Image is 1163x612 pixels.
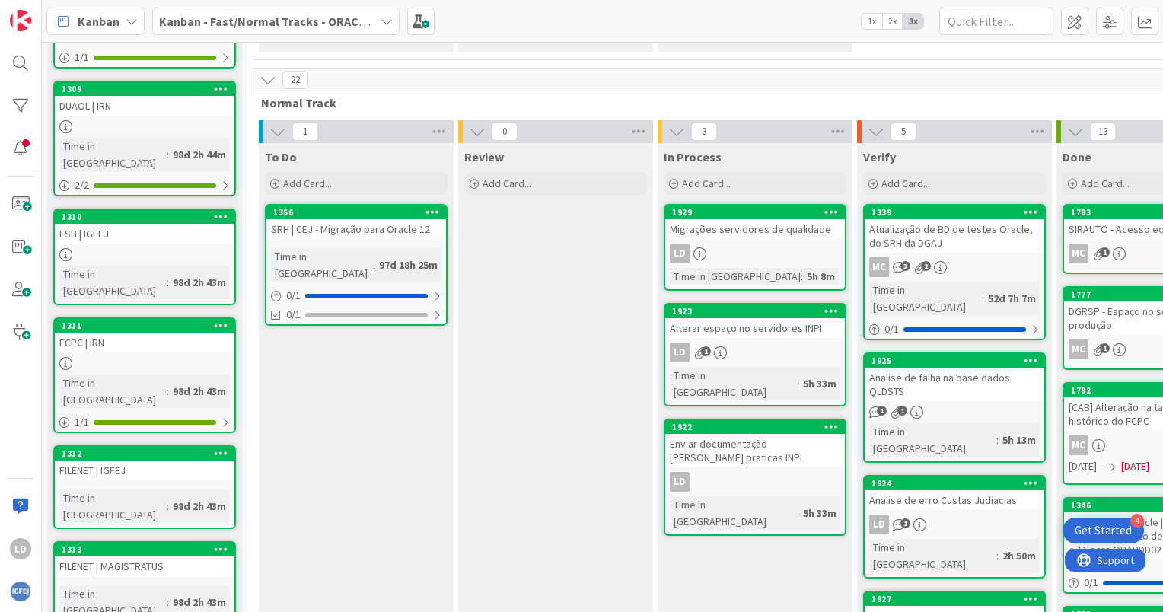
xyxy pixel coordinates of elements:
[871,207,1044,218] div: 1339
[682,177,731,190] span: Add Card...
[1084,575,1098,591] span: 0 / 1
[1069,435,1088,455] div: MC
[664,419,846,536] a: 1922Enviar documentação [PERSON_NAME] praticas INPILDTime in [GEOGRAPHIC_DATA]:5h 33m
[665,206,845,239] div: 1929Migrações servidores de qualidade
[865,354,1044,368] div: 1925
[78,12,119,30] span: Kanban
[271,248,373,282] div: Time in [GEOGRAPHIC_DATA]
[169,383,230,400] div: 98d 2h 43m
[1075,523,1132,538] div: Get Started
[982,290,984,307] span: :
[167,146,169,163] span: :
[266,286,446,305] div: 0/1
[492,123,518,141] span: 0
[900,261,910,271] span: 3
[53,209,236,305] a: 1310ESB | IGFEJTime in [GEOGRAPHIC_DATA]:98d 2h 43m
[670,496,797,530] div: Time in [GEOGRAPHIC_DATA]
[62,212,234,222] div: 1310
[664,149,722,164] span: In Process
[167,498,169,515] span: :
[1063,149,1091,164] span: Done
[62,448,234,459] div: 1312
[865,477,1044,490] div: 1924
[55,447,234,480] div: 1312FILENET | IGFEJ
[863,352,1046,463] a: 1925Analise de falha na base dados QLDSTSTime in [GEOGRAPHIC_DATA]:5h 13m
[799,375,840,392] div: 5h 33m
[999,547,1040,564] div: 2h 50m
[999,432,1040,448] div: 5h 13m
[871,478,1044,489] div: 1924
[939,8,1053,35] input: Quick Filter...
[903,14,923,29] span: 3x
[62,320,234,331] div: 1311
[921,261,931,271] span: 2
[167,274,169,291] span: :
[265,149,297,164] span: To Do
[691,123,717,141] span: 3
[55,176,234,195] div: 2/2
[665,318,845,338] div: Alterar espaço no servidores INPI
[1100,343,1110,353] span: 1
[55,48,234,67] div: 1/1
[55,210,234,244] div: 1310ESB | IGFEJ
[283,177,332,190] span: Add Card...
[55,82,234,96] div: 1309
[869,423,996,457] div: Time in [GEOGRAPHIC_DATA]
[266,206,446,219] div: 1356
[869,539,996,572] div: Time in [GEOGRAPHIC_DATA]
[169,498,230,515] div: 98d 2h 43m
[664,204,846,291] a: 1929Migrações servidores de qualidadeLDTime in [GEOGRAPHIC_DATA]:5h 8m
[265,204,448,326] a: 1356SRH | CEJ - Migração para Oracle 12Time in [GEOGRAPHIC_DATA]:97d 18h 25m0/10/1
[375,257,441,273] div: 97d 18h 25m
[55,96,234,116] div: DUAOL | IRN
[865,320,1044,339] div: 0/1
[665,434,845,467] div: Enviar documentação [PERSON_NAME] praticas INPI
[159,14,444,29] b: Kanban - Fast/Normal Tracks - ORACLE TEAM | IGFEJ
[55,447,234,461] div: 1312
[273,207,446,218] div: 1356
[59,266,167,299] div: Time in [GEOGRAPHIC_DATA]
[871,594,1044,604] div: 1927
[75,177,89,193] span: 2 / 2
[665,420,845,467] div: 1922Enviar documentação [PERSON_NAME] praticas INPI
[62,84,234,94] div: 1309
[1069,458,1097,474] span: [DATE]
[1100,247,1110,257] span: 1
[670,472,690,492] div: LD
[672,306,845,317] div: 1923
[863,475,1046,579] a: 1924Analise de erro Custas JudiaciasLDTime in [GEOGRAPHIC_DATA]:2h 50m
[59,138,167,171] div: Time in [GEOGRAPHIC_DATA]
[665,472,845,492] div: LD
[863,149,896,164] span: Verify
[286,307,301,323] span: 0/1
[1063,518,1144,543] div: Open Get Started checklist, remaining modules: 4
[483,177,531,190] span: Add Card...
[701,346,711,356] span: 1
[169,146,230,163] div: 98d 2h 44m
[286,288,301,304] span: 0 / 1
[670,367,797,400] div: Time in [GEOGRAPHIC_DATA]
[797,375,799,392] span: :
[865,490,1044,510] div: Analise de erro Custas Judiacias
[803,268,839,285] div: 5h 8m
[55,224,234,244] div: ESB | IGFEJ
[55,413,234,432] div: 1/1
[282,71,308,89] span: 22
[801,268,803,285] span: :
[10,10,31,31] img: Visit kanbanzone.com
[1069,339,1088,359] div: MC
[1090,123,1116,141] span: 13
[59,489,167,523] div: Time in [GEOGRAPHIC_DATA]
[55,319,234,333] div: 1311
[266,219,446,239] div: SRH | CEJ - Migração para Oracle 12
[55,461,234,480] div: FILENET | IGFEJ
[881,177,930,190] span: Add Card...
[797,505,799,521] span: :
[862,14,882,29] span: 1x
[55,543,234,576] div: 1313FILENET | MAGISTRATUS
[996,432,999,448] span: :
[869,515,889,534] div: LD
[865,206,1044,219] div: 1339
[865,206,1044,253] div: 1339Atualização de BD de testes Oracle, do SRH da DGAJ
[996,547,999,564] span: :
